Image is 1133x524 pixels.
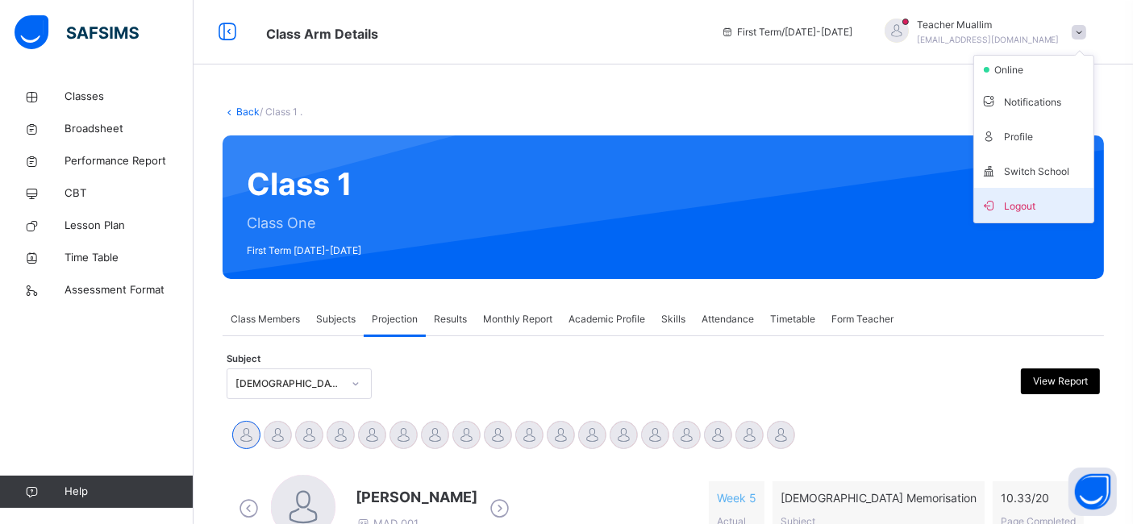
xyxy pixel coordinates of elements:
span: / Class 1 . [260,106,302,118]
span: Help [65,484,193,500]
div: [DEMOGRAPHIC_DATA] Memorisation (102) [235,376,342,391]
span: Skills [661,312,685,326]
span: Class Arm Details [266,26,378,42]
span: Academic Profile [569,312,645,326]
span: CBT [65,185,194,202]
span: View Report [1033,374,1088,389]
span: Teacher Muallim [917,18,1060,32]
img: safsims [15,15,139,49]
span: Week 5 [717,489,756,506]
span: Timetable [770,312,815,326]
button: Open asap [1068,468,1117,516]
span: Switch School [981,160,1087,181]
li: dropdown-list-item-text-4 [974,119,1093,153]
span: Class Members [231,312,300,326]
span: session/term information [721,25,852,40]
span: Performance Report [65,153,194,169]
span: Profile [981,125,1087,147]
span: [EMAIL_ADDRESS][DOMAIN_NAME] [917,35,1060,44]
li: dropdown-list-item-null-2 [974,56,1093,84]
span: Assessment Format [65,282,194,298]
span: 10.33 / 20 [1001,489,1076,506]
span: Results [434,312,467,326]
span: Time Table [65,250,194,266]
span: Notifications [981,90,1087,112]
span: Broadsheet [65,121,194,137]
span: Logout [981,194,1087,216]
span: [DEMOGRAPHIC_DATA] Memorisation [781,489,977,506]
div: TeacherMuallim [868,18,1094,47]
span: Projection [372,312,418,326]
li: dropdown-list-item-text-5 [974,153,1093,188]
span: Monthly Report [483,312,552,326]
li: dropdown-list-item-text-3 [974,84,1093,119]
span: Form Teacher [831,312,893,326]
a: Back [236,106,260,118]
span: online [993,63,1034,77]
span: [PERSON_NAME] [356,486,477,508]
span: Classes [65,89,194,105]
span: Attendance [702,312,754,326]
li: dropdown-list-item-buttom-7 [974,188,1093,222]
span: Subjects [316,312,356,326]
span: Lesson Plan [65,218,194,234]
span: Subject [227,352,260,366]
